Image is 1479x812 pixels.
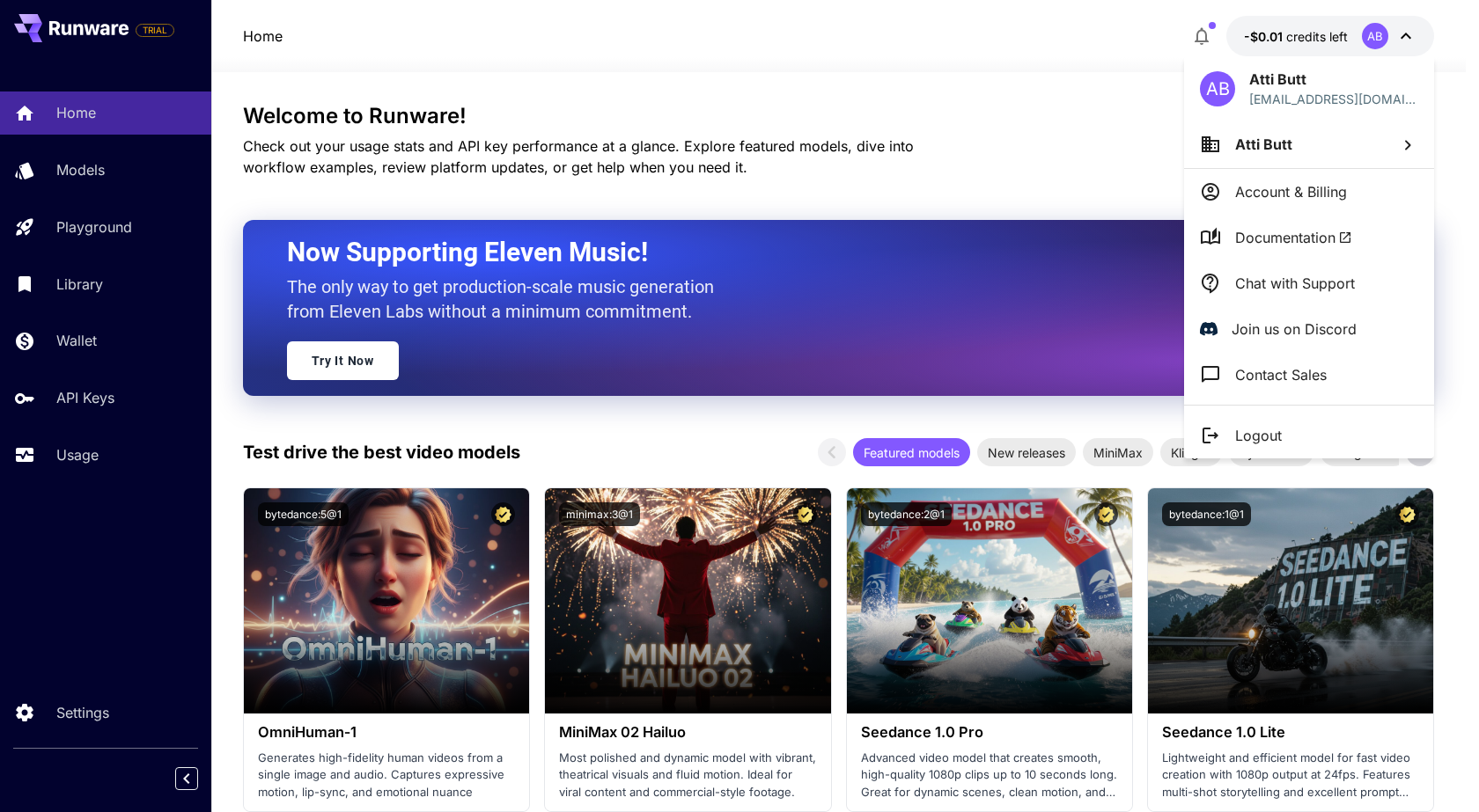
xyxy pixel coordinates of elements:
[1184,121,1434,168] button: Atti Butt
[1232,318,1357,340] p: Join us on Discord
[1235,135,1292,153] span: Atti Butt
[1200,71,1235,106] div: AB
[1235,181,1347,202] p: Account & Billing
[1235,364,1327,385] p: Contact Sales
[1235,425,1282,446] p: Logout
[1235,273,1355,294] p: Chat with Support
[1249,90,1418,108] div: attibutt003@gmail.com
[1235,227,1352,248] span: Documentation
[1249,69,1418,90] p: Atti Butt
[1249,90,1418,108] p: [EMAIL_ADDRESS][DOMAIN_NAME]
